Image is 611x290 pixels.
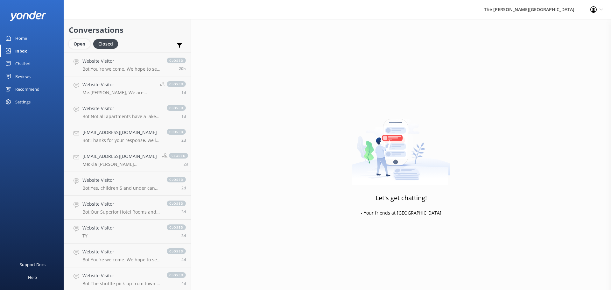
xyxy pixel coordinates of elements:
[10,11,46,21] img: yonder-white-logo.png
[93,40,121,47] a: Closed
[82,201,160,208] h4: Website Visitor
[64,244,191,267] a: Website VisitorBot:You're welcome. We hope to see you at The [PERSON_NAME][GEOGRAPHIC_DATA] soon!...
[167,201,186,206] span: closed
[82,161,157,167] p: Me: Kia [PERSON_NAME] [PERSON_NAME], yes our front office team will provide you with complimentar...
[69,40,93,47] a: Open
[82,281,160,286] p: Bot: The shuttle pick-up from town is outside the [PERSON_NAME][GEOGRAPHIC_DATA], [STREET_ADDRESS].
[64,196,191,220] a: Website VisitorBot:Our Superior Hotel Rooms and Executive Lake View Three Bedroom Apartments feat...
[82,248,160,255] h4: Website Visitor
[181,233,186,238] span: Oct 07 2025 07:02am (UTC +13:00) Pacific/Auckland
[15,83,39,95] div: Recommend
[82,81,155,88] h4: Website Visitor
[82,66,160,72] p: Bot: You're welcome. We hope to see you at The [PERSON_NAME][GEOGRAPHIC_DATA] soon!
[82,114,160,119] p: Bot: Not all apartments have a lake view. Only those with "[GEOGRAPHIC_DATA]" in their name, such...
[15,32,27,45] div: Home
[69,24,186,36] h2: Conversations
[167,177,186,182] span: closed
[20,258,46,271] div: Support Docs
[82,138,160,143] p: Bot: Thanks for your response, we'll get back to you as soon as we can during opening hours.
[15,95,31,108] div: Settings
[64,148,191,172] a: [EMAIL_ADDRESS][DOMAIN_NAME]Me:Kia [PERSON_NAME] [PERSON_NAME], yes our front office team will pr...
[69,39,90,49] div: Open
[361,209,441,216] p: - Your friends at [GEOGRAPHIC_DATA]
[93,39,118,49] div: Closed
[167,129,186,135] span: closed
[28,271,37,284] div: Help
[181,114,186,119] span: Oct 09 2025 10:12am (UTC +13:00) Pacific/Auckland
[82,257,160,263] p: Bot: You're welcome. We hope to see you at The [PERSON_NAME][GEOGRAPHIC_DATA] soon!
[82,153,157,160] h4: [EMAIL_ADDRESS][DOMAIN_NAME]
[15,45,27,57] div: Inbox
[181,185,186,191] span: Oct 08 2025 05:41am (UTC +13:00) Pacific/Auckland
[167,272,186,278] span: closed
[167,224,186,230] span: closed
[64,100,191,124] a: Website VisitorBot:Not all apartments have a lake view. Only those with "[GEOGRAPHIC_DATA]" in th...
[167,81,186,87] span: closed
[82,105,160,112] h4: Website Visitor
[169,153,188,159] span: closed
[82,233,114,239] p: TY
[181,281,186,286] span: Oct 06 2025 03:42pm (UTC +13:00) Pacific/Auckland
[167,105,186,111] span: closed
[352,105,450,185] img: artwork of a man stealing a conversation from at giant smartphone
[181,90,186,95] span: Oct 09 2025 04:36pm (UTC +13:00) Pacific/Auckland
[15,70,31,83] div: Reviews
[82,177,160,184] h4: Website Visitor
[181,138,186,143] span: Oct 08 2025 02:11pm (UTC +13:00) Pacific/Auckland
[15,57,31,70] div: Chatbot
[82,209,160,215] p: Bot: Our Superior Hotel Rooms and Executive Lake View Three Bedroom Apartments feature a luxuriou...
[82,272,160,279] h4: Website Visitor
[184,161,188,167] span: Oct 08 2025 08:56am (UTC +13:00) Pacific/Auckland
[82,90,155,95] p: Me: [PERSON_NAME], We are happy to help answering any questions you may have. Our hotel is a 5-mi...
[64,124,191,148] a: [EMAIL_ADDRESS][DOMAIN_NAME]Bot:Thanks for your response, we'll get back to you as soon as we can...
[181,257,186,262] span: Oct 06 2025 07:45pm (UTC +13:00) Pacific/Auckland
[167,58,186,63] span: closed
[82,129,160,136] h4: [EMAIL_ADDRESS][DOMAIN_NAME]
[82,58,160,65] h4: Website Visitor
[82,185,160,191] p: Bot: Yes, children 5 and under can stay free when sharing existing bedding with parents. However,...
[64,220,191,244] a: Website VisitorTYclosed3d
[64,172,191,196] a: Website VisitorBot:Yes, children 5 and under can stay free when sharing existing bedding with par...
[376,193,427,203] h3: Let's get chatting!
[167,248,186,254] span: closed
[181,209,186,215] span: Oct 07 2025 01:12pm (UTC +13:00) Pacific/Auckland
[179,66,186,71] span: Oct 10 2025 12:15am (UTC +13:00) Pacific/Auckland
[82,224,114,231] h4: Website Visitor
[64,76,191,100] a: Website VisitorMe:[PERSON_NAME], We are happy to help answering any questions you may have. Our h...
[64,53,191,76] a: Website VisitorBot:You're welcome. We hope to see you at The [PERSON_NAME][GEOGRAPHIC_DATA] soon!...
